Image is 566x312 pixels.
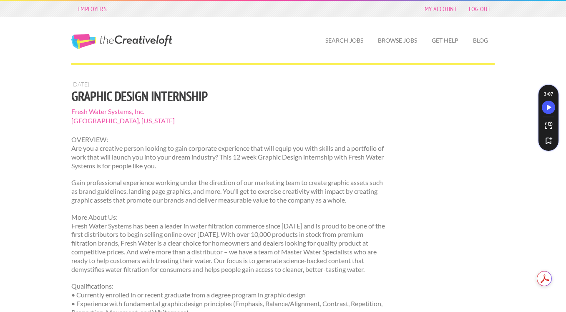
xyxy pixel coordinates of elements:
a: Search Jobs [319,31,370,50]
span: Fresh Water Systems, Inc. [71,107,385,116]
p: More About Us: Fresh Water Systems has been a leader in water filtration commerce since [DATE] an... [71,213,385,274]
h1: Graphic Design Internship [71,89,385,104]
span: [GEOGRAPHIC_DATA], [US_STATE] [71,116,385,125]
a: Browse Jobs [371,31,424,50]
p: Gain professional experience working under the direction of our marketing team to create graphic ... [71,178,385,204]
a: Get Help [425,31,465,50]
a: Blog [466,31,495,50]
p: OVERVIEW: Are you a creative person looking to gain corporate experience that will equip you with... [71,135,385,170]
a: My Account [420,3,461,15]
a: The Creative Loft [71,34,172,49]
span: [DATE] [71,81,89,88]
a: Log Out [465,3,495,15]
a: Employers [73,3,111,15]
